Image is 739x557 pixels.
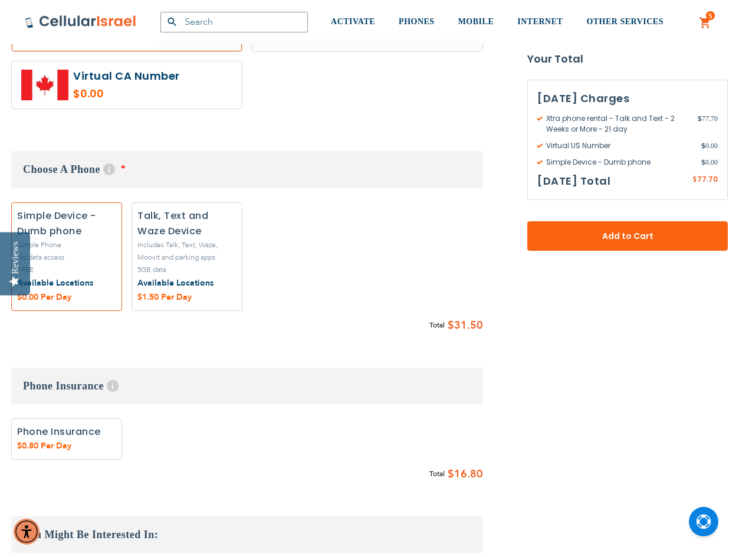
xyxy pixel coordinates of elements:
[566,230,689,243] span: Add to Cart
[25,15,137,29] img: Cellular Israel Logo
[527,221,728,251] button: Add to Cart
[537,113,698,135] span: Xtra phone rental - Talk and Text - 2 Weeks or More - 21 day
[454,317,483,335] span: 31.50
[17,277,93,289] a: Available Locations
[701,157,718,168] span: 0.00
[697,174,718,184] span: 77.70
[537,172,610,190] h3: [DATE] Total
[708,11,712,21] span: 5
[701,140,718,151] span: 0.00
[458,17,494,26] span: MOBILE
[160,12,308,32] input: Search
[537,90,718,107] h3: [DATE] Charges
[11,368,483,404] h3: Phone Insurance
[698,113,718,135] span: 77.70
[23,529,158,540] span: You Might Be Interested In:
[698,113,702,124] span: $
[429,319,445,332] span: Total
[103,163,115,175] span: Help
[701,140,705,151] span: $
[448,317,454,335] span: $
[14,519,40,545] div: Accessibility Menu
[448,466,454,483] span: $
[331,17,375,26] span: ACTIVATE
[137,277,214,289] a: Available Locations
[537,157,701,168] span: Simple Device - Dumb phone
[517,17,563,26] span: INTERNET
[454,466,483,483] span: 16.80
[701,157,705,168] span: $
[399,17,435,26] span: PHONES
[11,151,483,188] h3: Choose A Phone
[10,241,21,274] div: Reviews
[527,50,728,68] strong: Your Total
[537,140,701,151] span: Virtual US Number
[429,468,445,480] span: Total
[692,175,697,185] span: $
[107,380,119,392] span: Help
[699,16,712,30] a: 5
[586,17,664,26] span: OTHER SERVICES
